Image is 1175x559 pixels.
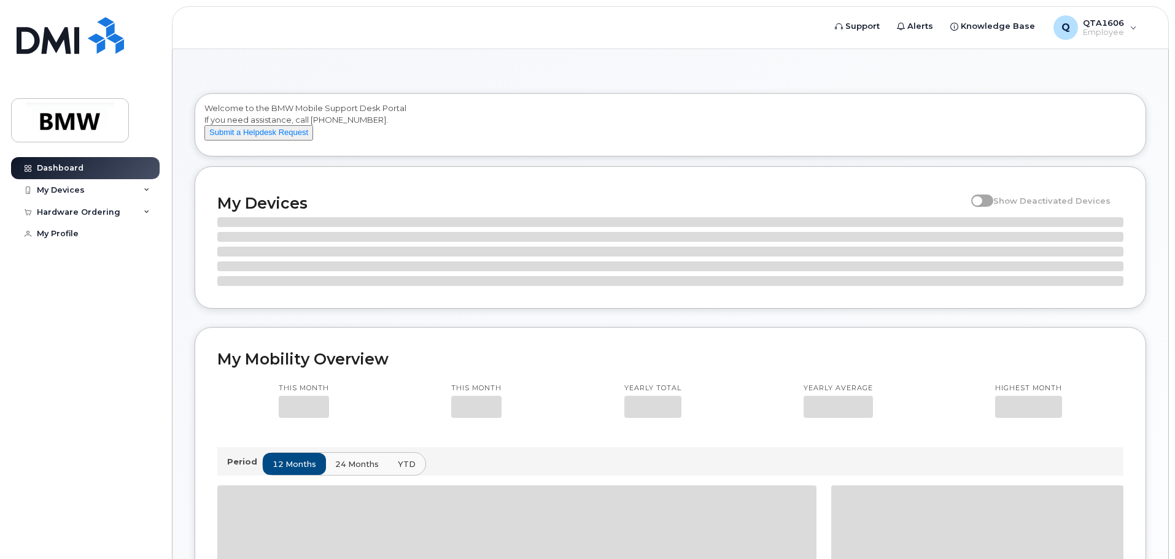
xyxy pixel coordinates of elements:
[995,384,1062,393] p: Highest month
[335,458,379,470] span: 24 months
[971,189,981,199] input: Show Deactivated Devices
[279,384,329,393] p: This month
[204,102,1136,152] div: Welcome to the BMW Mobile Support Desk Portal If you need assistance, call [PHONE_NUMBER].
[993,196,1111,206] span: Show Deactivated Devices
[398,458,416,470] span: YTD
[217,350,1123,368] h2: My Mobility Overview
[804,384,873,393] p: Yearly average
[204,125,313,141] button: Submit a Helpdesk Request
[451,384,502,393] p: This month
[624,384,681,393] p: Yearly total
[217,194,965,212] h2: My Devices
[204,127,313,137] a: Submit a Helpdesk Request
[227,456,262,468] p: Period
